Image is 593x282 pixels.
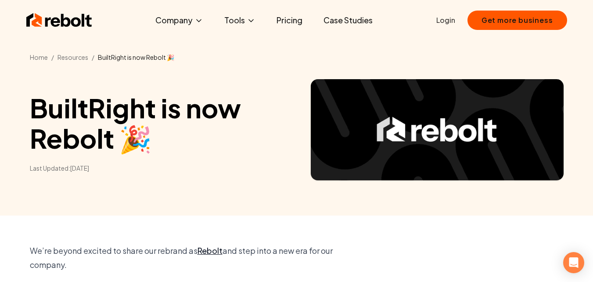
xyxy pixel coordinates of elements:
[270,11,309,29] a: Pricing
[30,92,297,153] h1: BuiltRight is now Rebolt 🎉
[436,15,455,26] a: Login
[467,11,567,30] button: Get more business
[30,53,564,62] nav: Breadcrumb
[51,53,54,62] li: /
[30,164,297,172] time: Last Updated: [DATE]
[198,245,223,256] a: Rebolt
[58,53,88,61] a: Resources
[26,11,92,29] img: Rebolt Logo
[148,11,210,29] button: Company
[30,244,353,272] p: We’re beyond excited to share our rebrand as and step into a new era for our company.
[30,53,48,61] a: Home
[311,79,564,180] img: Article hero image
[316,11,380,29] a: Case Studies
[98,53,174,62] li: BuiltRight is now Rebolt 🎉
[92,53,94,62] li: /
[217,11,262,29] button: Tools
[563,252,584,273] div: Open Intercom Messenger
